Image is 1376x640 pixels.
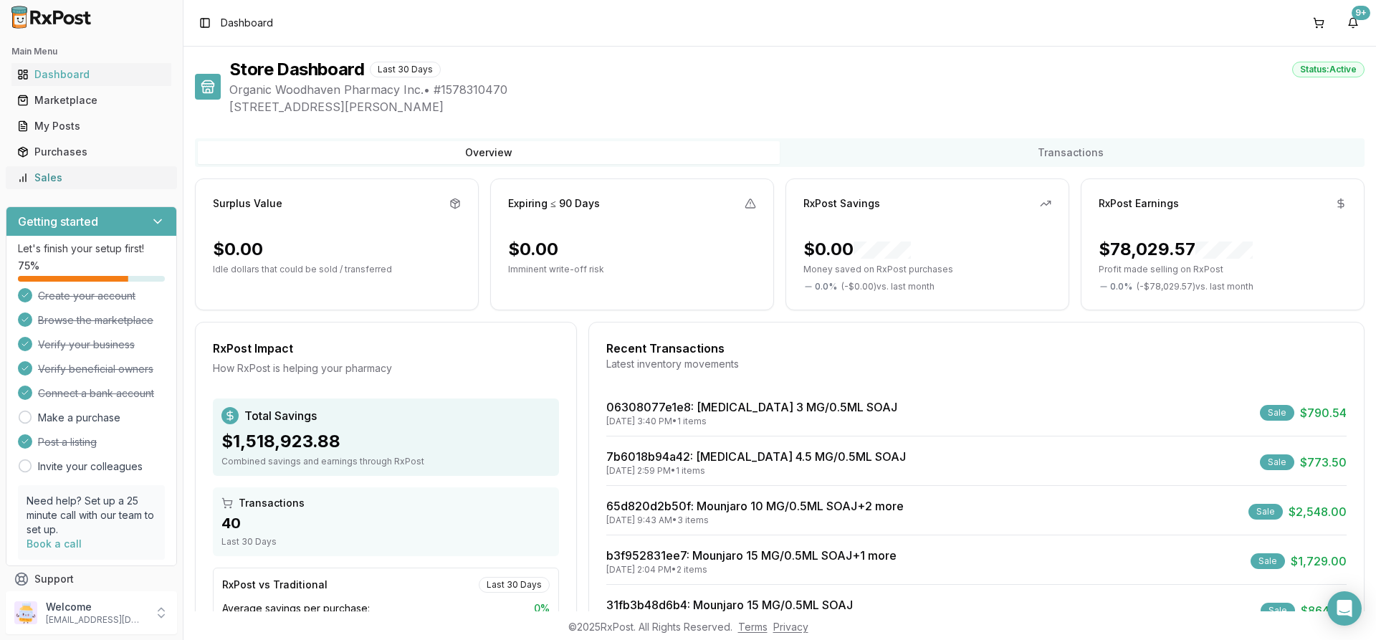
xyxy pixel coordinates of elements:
[17,145,166,159] div: Purchases
[1300,454,1347,471] span: $773.50
[1352,6,1370,20] div: 9+
[6,166,177,189] button: Sales
[38,289,135,303] span: Create your account
[1110,281,1132,292] span: 0.0 %
[213,340,559,357] div: RxPost Impact
[18,259,39,273] span: 75 %
[38,435,97,449] span: Post a listing
[606,416,897,427] div: [DATE] 3:40 PM • 1 items
[46,600,145,614] p: Welcome
[38,313,153,328] span: Browse the marketplace
[1260,405,1294,421] div: Sale
[38,338,135,352] span: Verify your business
[221,536,550,548] div: Last 30 Days
[1099,264,1347,275] p: Profit made selling on RxPost
[18,242,165,256] p: Let's finish your setup first!
[508,196,600,211] div: Expiring ≤ 90 Days
[6,6,97,29] img: RxPost Logo
[1261,603,1295,618] div: Sale
[222,601,370,616] span: Average savings per purchase:
[17,171,166,185] div: Sales
[213,264,461,275] p: Idle dollars that could be sold / transferred
[222,578,328,592] div: RxPost vs Traditional
[11,165,171,191] a: Sales
[221,430,550,453] div: $1,518,923.88
[11,62,171,87] a: Dashboard
[606,465,906,477] div: [DATE] 2:59 PM • 1 items
[841,281,935,292] span: ( - $0.00 ) vs. last month
[1342,11,1365,34] button: 9+
[773,621,808,633] a: Privacy
[508,264,756,275] p: Imminent write-off risk
[606,400,897,414] a: 06308077e1e8: [MEDICAL_DATA] 3 MG/0.5ML SOAJ
[1301,602,1347,619] span: $864.50
[1137,281,1253,292] span: ( - $78,029.57 ) vs. last month
[803,196,880,211] div: RxPost Savings
[803,264,1051,275] p: Money saved on RxPost purchases
[6,566,177,592] button: Support
[606,499,904,513] a: 65d820d2b50f: Mounjaro 10 MG/0.5ML SOAJ+2 more
[221,456,550,467] div: Combined savings and earnings through RxPost
[11,46,171,57] h2: Main Menu
[803,238,911,261] div: $0.00
[1300,404,1347,421] span: $790.54
[38,386,154,401] span: Connect a bank account
[38,411,120,425] a: Make a purchase
[534,601,550,616] span: 0 %
[198,141,780,164] button: Overview
[221,513,550,533] div: 40
[46,614,145,626] p: [EMAIL_ADDRESS][DOMAIN_NAME]
[1327,591,1362,626] div: Open Intercom Messenger
[815,281,837,292] span: 0.0 %
[38,362,153,376] span: Verify beneficial owners
[27,494,156,537] p: Need help? Set up a 25 minute call with our team to set up.
[1291,553,1347,570] span: $1,729.00
[11,87,171,113] a: Marketplace
[213,361,559,376] div: How RxPost is helping your pharmacy
[18,213,98,230] h3: Getting started
[6,63,177,86] button: Dashboard
[17,93,166,108] div: Marketplace
[27,538,82,550] a: Book a call
[606,515,904,526] div: [DATE] 9:43 AM • 3 items
[221,16,273,30] nav: breadcrumb
[606,357,1347,371] div: Latest inventory movements
[1260,454,1294,470] div: Sale
[17,67,166,82] div: Dashboard
[1292,62,1365,77] div: Status: Active
[1251,553,1285,569] div: Sale
[1289,503,1347,520] span: $2,548.00
[370,62,441,77] div: Last 30 Days
[6,89,177,112] button: Marketplace
[229,81,1365,98] span: Organic Woodhaven Pharmacy Inc. • # 1578310470
[213,238,263,261] div: $0.00
[6,140,177,163] button: Purchases
[606,564,897,575] div: [DATE] 2:04 PM • 2 items
[17,119,166,133] div: My Posts
[1099,196,1179,211] div: RxPost Earnings
[213,196,282,211] div: Surplus Value
[229,58,364,81] h1: Store Dashboard
[239,496,305,510] span: Transactions
[479,577,550,593] div: Last 30 Days
[1248,504,1283,520] div: Sale
[606,449,906,464] a: 7b6018b94a42: [MEDICAL_DATA] 4.5 MG/0.5ML SOAJ
[780,141,1362,164] button: Transactions
[738,621,768,633] a: Terms
[606,598,853,612] a: 31fb3b48d6b4: Mounjaro 15 MG/0.5ML SOAJ
[1099,238,1253,261] div: $78,029.57
[606,340,1347,357] div: Recent Transactions
[229,98,1365,115] span: [STREET_ADDRESS][PERSON_NAME]
[14,601,37,624] img: User avatar
[38,459,143,474] a: Invite your colleagues
[221,16,273,30] span: Dashboard
[508,238,558,261] div: $0.00
[606,548,897,563] a: b3f952831ee7: Mounjaro 15 MG/0.5ML SOAJ+1 more
[244,407,317,424] span: Total Savings
[11,139,171,165] a: Purchases
[11,113,171,139] a: My Posts
[6,115,177,138] button: My Posts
